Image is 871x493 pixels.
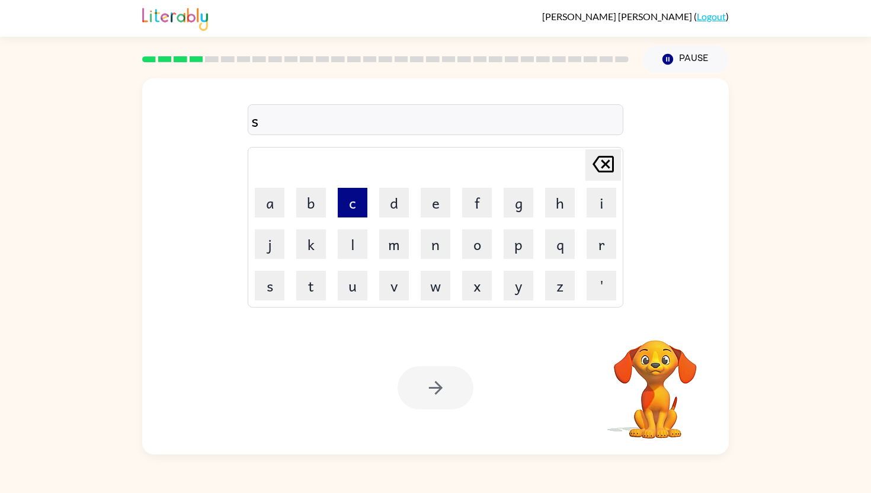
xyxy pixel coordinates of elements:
div: s [251,108,620,133]
button: w [421,271,450,300]
button: t [296,271,326,300]
button: Pause [643,46,729,73]
span: [PERSON_NAME] [PERSON_NAME] [542,11,694,22]
button: ' [587,271,616,300]
button: h [545,188,575,217]
a: Logout [697,11,726,22]
button: n [421,229,450,259]
div: ( ) [542,11,729,22]
button: f [462,188,492,217]
button: e [421,188,450,217]
video: Your browser must support playing .mp4 files to use Literably. Please try using another browser. [596,322,715,440]
button: r [587,229,616,259]
button: p [504,229,533,259]
button: s [255,271,284,300]
button: q [545,229,575,259]
button: x [462,271,492,300]
button: o [462,229,492,259]
button: i [587,188,616,217]
button: c [338,188,367,217]
img: Literably [142,5,208,31]
button: k [296,229,326,259]
button: z [545,271,575,300]
button: g [504,188,533,217]
button: m [379,229,409,259]
button: b [296,188,326,217]
button: l [338,229,367,259]
button: y [504,271,533,300]
button: u [338,271,367,300]
button: v [379,271,409,300]
button: j [255,229,284,259]
button: a [255,188,284,217]
button: d [379,188,409,217]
